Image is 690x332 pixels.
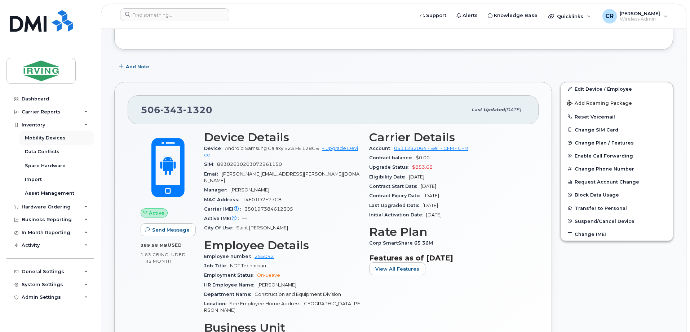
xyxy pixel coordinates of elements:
[141,104,212,115] span: 506
[369,164,412,170] span: Upgrade Status
[141,252,160,257] span: 1.83 GB
[204,197,242,202] span: MAC Address
[421,184,436,189] span: [DATE]
[369,225,526,238] h3: Rate Plan
[561,95,673,110] button: Add Roaming Package
[561,123,673,136] button: Change SIM Card
[561,175,673,188] button: Request Account Change
[416,155,430,160] span: $0.00
[244,206,293,212] span: 350197384612305
[217,161,282,167] span: 89302610203072961150
[369,240,437,246] span: Corp SmartShare 65 36M
[561,136,673,149] button: Change Plan / Features
[369,254,526,262] h3: Features as of [DATE]
[369,131,526,144] h3: Carrier Details
[409,174,424,180] span: [DATE]
[575,218,634,224] span: Suspend/Cancel Device
[369,155,416,160] span: Contract balance
[412,164,433,170] span: $853.68
[141,252,186,264] span: included this month
[561,228,673,241] button: Change IMEI
[463,12,478,19] span: Alerts
[204,239,361,252] h3: Employee Details
[369,146,394,151] span: Account
[168,242,182,248] span: used
[561,149,673,162] button: Enable Call Forwarding
[149,210,164,216] span: Active
[204,171,361,183] span: [PERSON_NAME][EMAIL_ADDRESS][PERSON_NAME][DOMAIN_NAME]
[204,301,360,313] span: See Employee Home Address, [GEOGRAPHIC_DATA][PERSON_NAME]
[204,146,225,151] span: Device
[204,263,230,268] span: Job Title
[575,153,633,159] span: Enable Call Forwarding
[605,12,614,21] span: CR
[204,206,244,212] span: Carrier IMEI
[369,203,423,208] span: Last Upgraded Date
[230,263,266,268] span: NDT Technician
[204,216,242,221] span: Active IMEI
[597,9,673,23] div: Crystal Rowe
[543,9,596,23] div: Quicklinks
[204,272,257,278] span: Employment Status
[225,146,319,151] span: Android Samsung Galaxy S23 FE 128GB
[236,225,288,230] span: Saint [PERSON_NAME]
[114,60,155,73] button: Add Note
[575,140,634,146] span: Change Plan / Features
[255,254,274,259] a: 255042
[567,100,632,107] span: Add Roaming Package
[183,104,212,115] span: 1320
[204,282,257,288] span: HR Employee Name
[424,193,439,198] span: [DATE]
[375,266,419,272] span: View All Features
[242,216,247,221] span: —
[423,203,438,208] span: [DATE]
[204,301,229,306] span: Location
[561,82,673,95] a: Edit Device / Employee
[472,107,505,112] span: Last updated
[126,63,149,70] span: Add Note
[120,8,229,21] input: Find something...
[394,146,468,151] a: 0511232064 - Bell - CFM - CFM
[483,8,543,23] a: Knowledge Base
[257,272,280,278] span: On-Leave
[561,162,673,175] button: Change Phone Number
[451,8,483,23] a: Alerts
[230,187,269,193] span: [PERSON_NAME]
[561,110,673,123] button: Reset Voicemail
[369,184,421,189] span: Contract Start Date
[160,104,183,115] span: 343
[204,292,255,297] span: Department Name
[204,254,255,259] span: Employee number
[426,12,446,19] span: Support
[242,197,282,202] span: 14E01D2F77C8
[141,243,168,248] span: 389.58 MB
[561,215,673,228] button: Suspend/Cancel Device
[369,212,426,217] span: Initial Activation Date
[204,131,361,144] h3: Device Details
[620,16,660,22] span: Wireless Admin
[204,161,217,167] span: SIM
[152,227,190,233] span: Send Message
[369,193,424,198] span: Contract Expiry Date
[369,262,425,275] button: View All Features
[257,282,296,288] span: [PERSON_NAME]
[204,225,236,230] span: City Of Use
[369,174,409,180] span: Eligibility Date
[255,292,341,297] span: Construction and Equipment Division
[494,12,538,19] span: Knowledge Base
[426,212,442,217] span: [DATE]
[620,10,660,16] span: [PERSON_NAME]
[415,8,451,23] a: Support
[505,107,521,112] span: [DATE]
[204,187,230,193] span: Manager
[561,188,673,201] button: Block Data Usage
[557,13,583,19] span: Quicklinks
[561,202,673,215] button: Transfer to Personal
[141,223,196,236] button: Send Message
[204,171,222,177] span: Email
